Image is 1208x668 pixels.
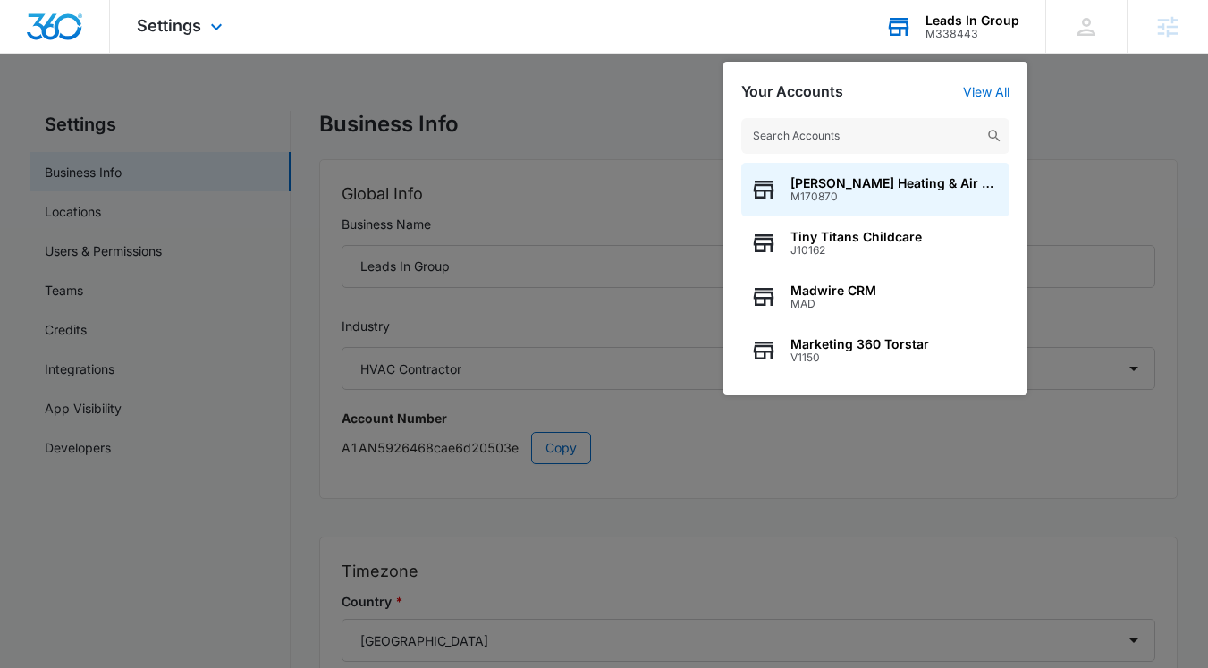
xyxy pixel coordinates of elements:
[198,106,301,117] div: Keywords by Traffic
[790,176,1001,190] span: [PERSON_NAME] Heating & Air Conditioning
[46,47,197,61] div: Domain: [DOMAIN_NAME]
[50,29,88,43] div: v 4.0.25
[741,118,1009,154] input: Search Accounts
[741,83,843,100] h2: Your Accounts
[741,163,1009,216] button: [PERSON_NAME] Heating & Air ConditioningM170870
[790,230,922,244] span: Tiny Titans Childcare
[68,106,160,117] div: Domain Overview
[741,270,1009,324] button: Madwire CRMMAD
[48,104,63,118] img: tab_domain_overview_orange.svg
[29,47,43,61] img: website_grey.svg
[790,351,929,364] span: V1150
[790,190,1001,203] span: M170870
[925,13,1019,28] div: account name
[741,324,1009,377] button: Marketing 360 TorstarV1150
[178,104,192,118] img: tab_keywords_by_traffic_grey.svg
[925,28,1019,40] div: account id
[790,298,876,310] span: MAD
[790,283,876,298] span: Madwire CRM
[741,216,1009,270] button: Tiny Titans ChildcareJ10162
[790,337,929,351] span: Marketing 360 Torstar
[963,84,1009,99] a: View All
[137,16,201,35] span: Settings
[29,29,43,43] img: logo_orange.svg
[790,244,922,257] span: J10162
